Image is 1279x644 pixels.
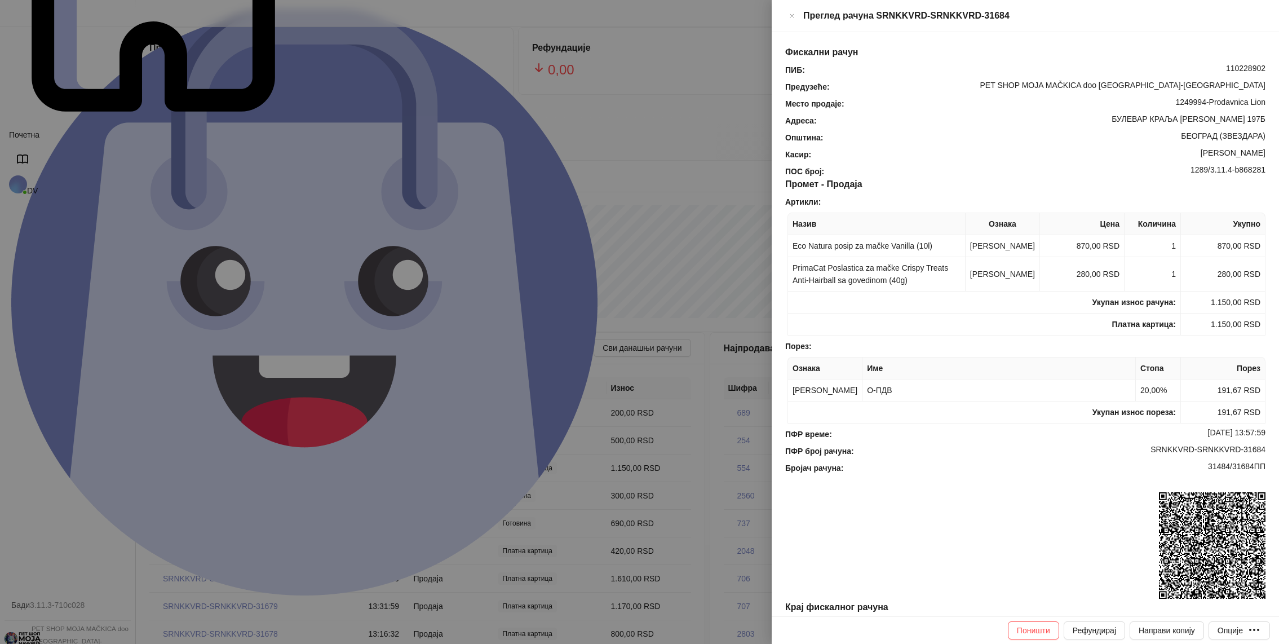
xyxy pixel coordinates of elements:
[1159,492,1265,599] img: QR код
[788,380,862,402] td: [PERSON_NAME]
[1181,314,1265,336] td: 1.150,00 RSD
[785,9,799,23] button: Close
[825,165,1267,178] div: 1289/3.11.4-b868281
[1125,257,1181,292] td: 1
[1209,621,1270,639] button: Опције
[1181,380,1265,402] td: 191,67 RSD
[966,235,1040,257] td: [PERSON_NAME]
[788,213,966,235] th: Назив
[855,445,1267,457] div: SRNKKVRD-SRNKKVRD-31684
[1181,257,1265,292] td: 280,00 RSD
[785,464,843,473] strong: Бројач рачуна :
[966,213,1040,235] th: Ознака
[788,358,862,380] th: Ознака
[1139,626,1195,635] span: Направи копију
[1130,621,1204,639] button: Направи копију
[1181,213,1265,235] th: Укупно
[1040,235,1125,257] td: 870,00 RSD
[1040,257,1125,292] td: 280,00 RSD
[1125,235,1181,257] td: 1
[846,98,1267,110] div: 1249994-Prodavnica Lion
[785,179,862,189] span: Промет - Продаја
[803,9,1265,23] div: Преглед рачуна SRNKKVRD-SRNKKVRD-31684
[785,167,824,176] strong: ПОС број :
[818,114,1267,127] div: БУЛЕВАР КРАЉА [PERSON_NAME] 197Б
[831,81,1267,93] div: PET SHOP MOJA MAČKICA doo [GEOGRAPHIC_DATA]-[GEOGRAPHIC_DATA]
[833,428,1267,440] div: [DATE] 13:57:59
[785,447,854,456] strong: ПФР број рачуна :
[1125,213,1181,235] th: Количина
[1040,213,1125,235] th: Цена
[806,64,1267,76] div: 110228902
[1008,621,1059,639] button: Поништи
[788,235,966,257] td: Eco Natura posip za mačke Vanilla (10l)
[1092,408,1176,417] strong: Укупан износ пореза:
[785,133,823,142] strong: Општина :
[785,116,817,125] strong: Адреса :
[1136,358,1181,380] th: Стопа
[862,380,1136,402] td: О-ПДВ
[785,99,844,108] strong: Место продаје :
[1136,380,1181,402] td: 20,00%
[1064,621,1125,639] button: Рефундирај
[785,65,805,74] strong: ПИБ :
[785,150,811,159] strong: Касир :
[785,197,821,206] strong: Артикли :
[785,602,888,612] span: Крај фискалног рачуна
[785,342,812,351] strong: Порез :
[788,257,966,292] td: PrimaCat Poslastica za mačke Crispy Treats Anti-Hairball sa govedinom (40g)
[844,462,1267,474] div: 31484/31684ПП
[1112,320,1176,329] strong: Платна картица :
[785,430,832,439] strong: ПФР време :
[1092,298,1176,307] strong: Укупан износ рачуна :
[1181,358,1265,380] th: Порез
[785,47,858,57] span: Фискални рачун
[1181,292,1265,314] td: 1.150,00 RSD
[862,358,1136,380] th: Име
[824,131,1267,144] div: БЕОГРАД (ЗВЕЗДАРА)
[785,82,830,91] strong: Предузеће :
[812,148,1267,161] div: [PERSON_NAME]
[1181,402,1265,424] td: 191,67 RSD
[1181,235,1265,257] td: 870,00 RSD
[1218,626,1243,635] div: Опције
[966,257,1040,292] td: [PERSON_NAME]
